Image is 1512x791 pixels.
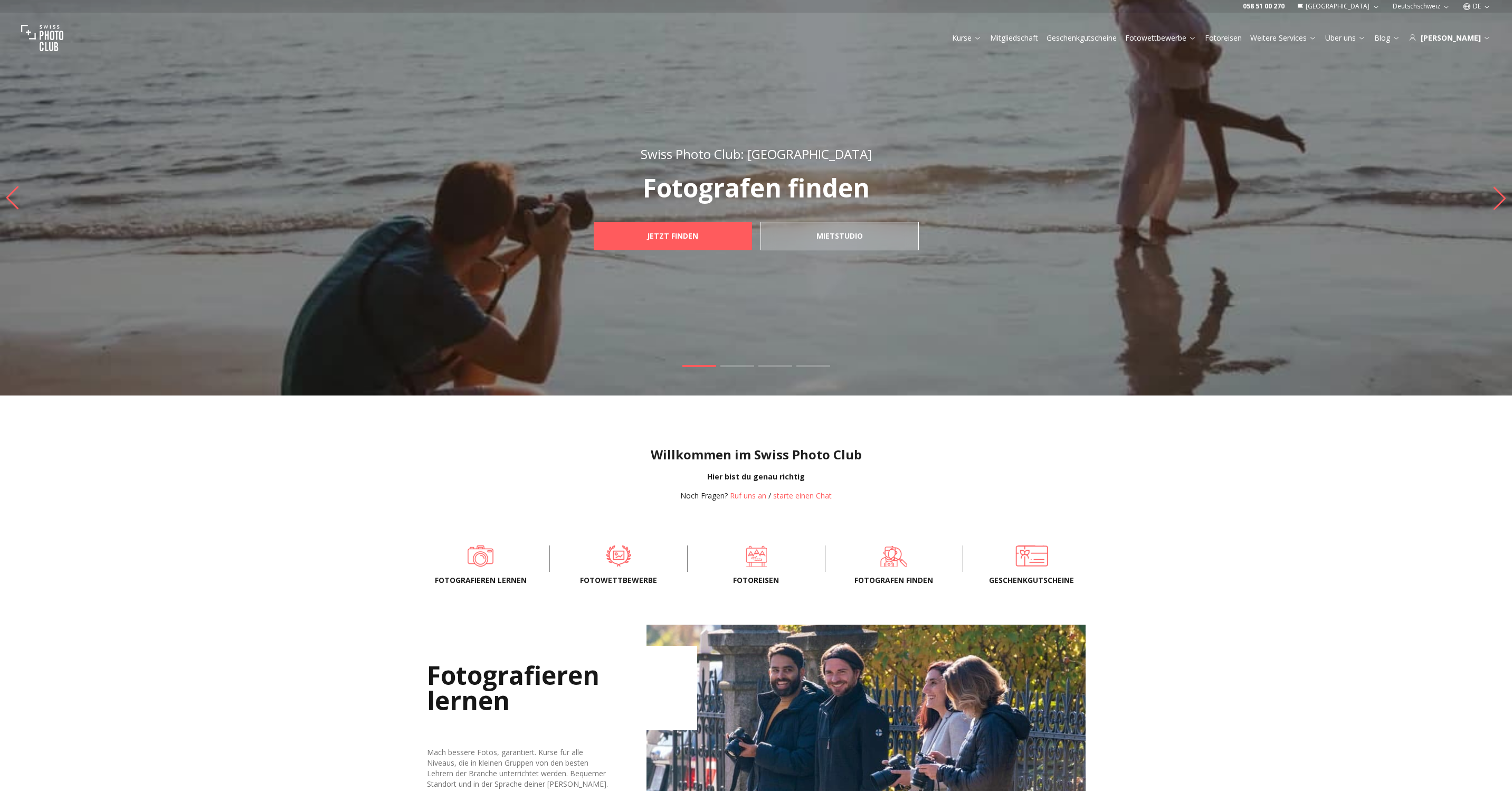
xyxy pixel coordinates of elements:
[990,33,1038,43] a: Mitgliedschaft
[1374,33,1400,43] a: Blog
[1205,33,1242,43] a: Fotoreisen
[705,575,808,586] span: Fotoreisen
[948,31,986,45] button: Kurse
[1250,33,1317,43] a: Weitere Services
[1321,31,1370,45] button: Über uns
[1243,2,1285,11] a: 058 51 00 270
[567,575,670,586] span: Fotowettbewerbe
[567,545,670,567] a: Fotowettbewerbe
[647,231,698,241] b: JETZT FINDEN
[8,446,1504,463] h1: Willkommen im Swiss Photo Club
[816,231,863,241] b: mietstudio
[594,222,752,250] a: JETZT FINDEN
[429,575,532,586] span: Fotografieren lernen
[705,545,808,567] a: Fotoreisen
[21,17,63,59] img: Swiss photo club
[980,575,1083,586] span: Geschenkgutscheine
[429,545,532,567] a: Fotografieren lernen
[427,646,697,730] h2: Fotografieren lernen
[1201,31,1246,45] button: Fotoreisen
[773,491,832,501] button: starte einen Chat
[1121,31,1201,45] button: Fotowettbewerbe
[760,222,919,250] a: mietstudio
[1370,31,1404,45] button: Blog
[980,545,1083,567] a: Geschenkgutscheine
[680,491,728,501] span: Noch Fragen?
[641,145,872,163] span: Swiss Photo Club: [GEOGRAPHIC_DATA]
[842,545,946,567] a: Fotografen finden
[730,491,766,501] a: Ruf uns an
[1246,31,1321,45] button: Weitere Services
[952,33,982,43] a: Kurse
[570,175,942,201] p: Fotografen finden
[842,575,946,586] span: Fotografen finden
[680,491,832,501] div: /
[1042,31,1121,45] button: Geschenkgutscheine
[1409,33,1491,43] div: [PERSON_NAME]
[1125,33,1196,43] a: Fotowettbewerbe
[8,472,1504,482] div: Hier bist du genau richtig
[1325,33,1366,43] a: Über uns
[1047,33,1117,43] a: Geschenkgutscheine
[986,31,1042,45] button: Mitgliedschaft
